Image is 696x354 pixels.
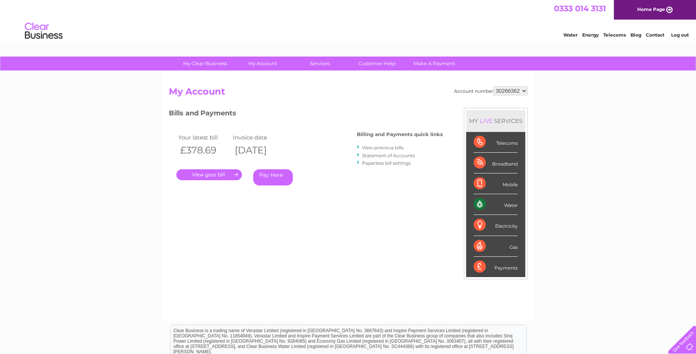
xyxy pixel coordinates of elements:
[474,257,518,277] div: Payments
[169,108,443,121] h3: Bills and Payments
[289,57,351,70] a: Services
[474,194,518,215] div: Water
[646,32,664,38] a: Contact
[176,132,231,143] td: Your latest bill
[630,32,641,38] a: Blog
[478,117,494,124] div: LIVE
[170,4,526,37] div: Clear Business is a trading name of Verastar Limited (registered in [GEOGRAPHIC_DATA] No. 3667643...
[231,57,294,70] a: My Account
[169,86,528,101] h2: My Account
[474,132,518,153] div: Telecoms
[474,236,518,257] div: Gas
[362,160,411,166] a: Paperless bill settings
[362,153,415,158] a: Statement of Accounts
[176,143,231,158] th: £378.69
[671,32,689,38] a: Log out
[582,32,599,38] a: Energy
[174,57,236,70] a: My Clear Business
[603,32,626,38] a: Telecoms
[357,132,443,137] h4: Billing and Payments quick links
[231,143,286,158] th: [DATE]
[474,215,518,236] div: Electricity
[231,132,286,143] td: Invoice date
[554,4,606,13] a: 0333 014 3131
[474,173,518,194] div: Mobile
[454,86,528,95] div: Account number
[474,153,518,173] div: Broadband
[176,169,242,180] a: .
[346,57,408,70] a: Customer Help
[563,32,578,38] a: Water
[24,20,63,43] img: logo.png
[403,57,465,70] a: Make A Payment
[362,145,404,150] a: View previous bills
[253,169,293,185] a: Pay Here
[466,110,525,132] div: MY SERVICES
